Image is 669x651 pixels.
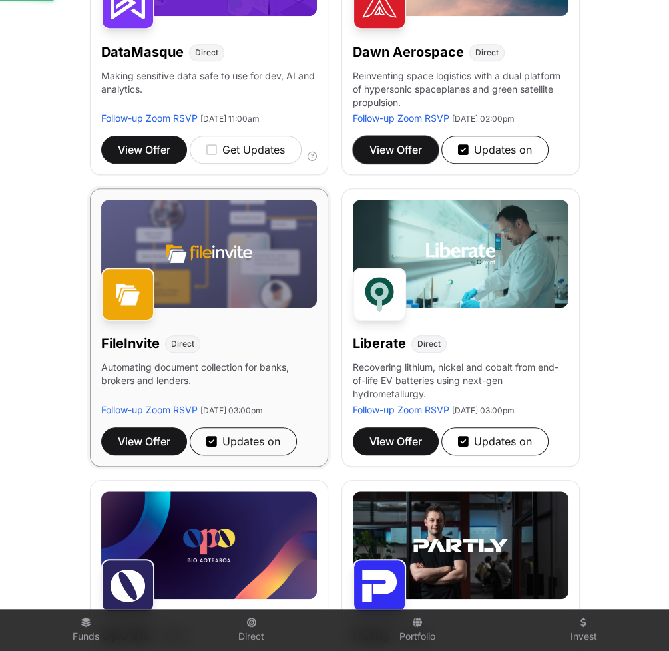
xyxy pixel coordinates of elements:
[441,136,549,164] button: Updates on
[174,612,329,648] a: Direct
[353,559,406,612] img: Partly
[353,491,568,599] img: Partly-Banner.jpg
[417,339,441,349] span: Direct
[458,433,532,449] div: Updates on
[353,112,449,124] a: Follow-up Zoom RSVP
[190,136,302,164] button: Get Updates
[353,200,568,308] img: Liberate-Banner.jpg
[353,427,439,455] button: View Offer
[118,142,170,158] span: View Offer
[171,339,194,349] span: Direct
[475,47,499,58] span: Direct
[353,43,464,61] h1: Dawn Aerospace
[506,612,661,648] a: Invest
[101,404,198,415] a: Follow-up Zoom RSVP
[195,47,218,58] span: Direct
[206,142,285,158] div: Get Updates
[101,559,154,612] img: Opo Bio
[353,136,439,164] button: View Offer
[353,361,568,403] p: Recovering lithium, nickel and cobalt from end-of-life EV batteries using next-gen hydrometallurgy.
[101,200,317,308] img: File-Invite-Banner.jpg
[452,114,515,124] span: [DATE] 02:00pm
[353,334,406,353] h1: Liberate
[340,612,495,648] a: Portfolio
[101,112,198,124] a: Follow-up Zoom RSVP
[190,427,297,455] button: Updates on
[353,69,568,112] p: Reinventing space logistics with a dual platform of hypersonic spaceplanes and green satellite pr...
[118,433,170,449] span: View Offer
[602,587,669,651] iframe: Chat Widget
[200,405,263,415] span: [DATE] 03:00pm
[8,612,163,648] a: Funds
[101,361,317,403] p: Automating document collection for banks, brokers and lenders.
[101,43,184,61] h1: DataMasque
[369,142,422,158] span: View Offer
[452,405,515,415] span: [DATE] 03:00pm
[200,114,260,124] span: [DATE] 11:00am
[101,491,317,599] img: Opo-Bio-Banner.jpg
[353,404,449,415] a: Follow-up Zoom RSVP
[101,69,317,112] p: Making sensitive data safe to use for dev, AI and analytics.
[101,427,187,455] button: View Offer
[369,433,422,449] span: View Offer
[101,334,160,353] h1: FileInvite
[458,142,532,158] div: Updates on
[101,136,187,164] button: View Offer
[353,268,406,321] img: Liberate
[206,433,280,449] div: Updates on
[441,427,549,455] button: Updates on
[101,268,154,321] img: FileInvite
